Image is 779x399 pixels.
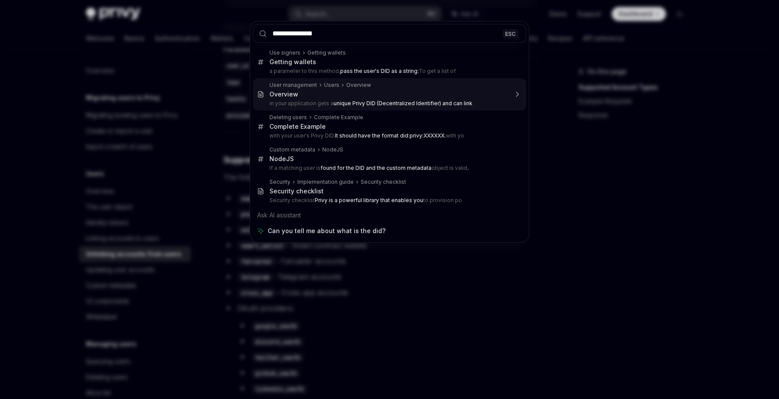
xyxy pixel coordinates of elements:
[269,49,300,56] div: Use signers
[324,82,339,89] div: Users
[361,179,406,186] div: Security checklist
[269,179,290,186] div: Security
[269,187,324,195] div: Security checklist
[269,68,508,75] p: a parameter to this method, To get a list of
[335,132,446,139] b: It should have the format did:privy:XXXXXX.
[269,146,315,153] div: Custom metadata
[269,100,508,107] p: in your application gets a
[269,123,326,131] div: Complete Example
[269,90,298,98] div: Overview
[269,197,508,204] p: Security checklist to provision po
[503,29,518,38] div: ESC
[269,132,508,139] p: with your user's Privy DID. with yo
[334,100,472,107] b: unique Privy DID (Decentralized Identifier) and can link
[269,58,316,66] div: Getting wallets
[346,82,371,89] div: Overview
[322,146,343,153] div: NodeJS
[321,165,431,171] b: found for the DID and the custom metadata
[315,197,423,203] b: Privy is a powerful library that enables you
[269,82,317,89] div: User management
[253,207,526,223] div: Ask AI assistant
[297,179,354,186] div: Implementation guide
[269,165,508,172] p: If a matching user is object is valid,
[269,114,307,121] div: Deleting users
[340,68,419,74] b: pass the user's DID as a string:
[314,114,363,121] div: Complete Example
[269,155,294,163] div: NodeJS
[268,227,386,235] span: Can you tell me about what is the did?
[307,49,346,56] div: Getting wallets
